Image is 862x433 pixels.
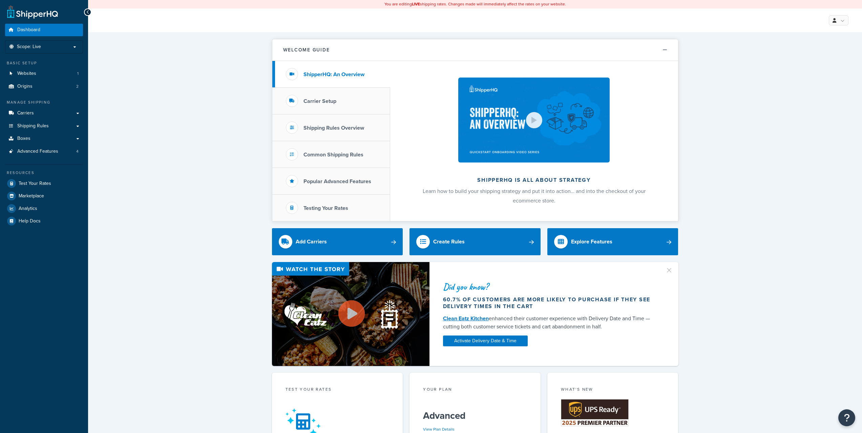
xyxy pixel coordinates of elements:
a: Test Your Rates [5,177,83,190]
span: Origins [17,84,33,89]
div: 60.7% of customers are more likely to purchase if they see delivery times in the cart [443,296,657,310]
li: Websites [5,67,83,80]
button: Open Resource Center [838,409,855,426]
a: Analytics [5,202,83,215]
h3: Testing Your Rates [303,205,348,211]
div: Manage Shipping [5,100,83,105]
span: Learn how to build your shipping strategy and put it into action… and into the checkout of your e... [423,187,646,204]
a: Dashboard [5,24,83,36]
a: Shipping Rules [5,120,83,132]
a: Carriers [5,107,83,120]
img: ShipperHQ is all about strategy [458,78,609,163]
a: Clean Eatz Kitchen [443,315,489,322]
h3: Popular Advanced Features [303,178,371,185]
div: Did you know? [443,282,657,291]
div: Resources [5,170,83,176]
a: Create Rules [409,228,541,255]
span: Marketplace [19,193,44,199]
b: LIVE [412,1,420,7]
a: Add Carriers [272,228,403,255]
span: Analytics [19,206,37,212]
span: Shipping Rules [17,123,49,129]
div: Basic Setup [5,60,83,66]
h3: Carrier Setup [303,98,336,104]
span: 4 [76,149,79,154]
div: What's New [561,386,665,394]
span: Help Docs [19,218,41,224]
button: Welcome Guide [272,39,678,61]
a: Help Docs [5,215,83,227]
h3: Common Shipping Rules [303,152,363,158]
a: Origins2 [5,80,83,93]
a: Boxes [5,132,83,145]
h3: Shipping Rules Overview [303,125,364,131]
span: 2 [76,84,79,89]
a: Websites1 [5,67,83,80]
div: Add Carriers [296,237,327,246]
a: Marketplace [5,190,83,202]
li: Advanced Features [5,145,83,158]
span: Scope: Live [17,44,41,50]
img: Video thumbnail [272,262,429,366]
div: Test your rates [286,386,390,394]
span: Websites [17,71,36,77]
span: Dashboard [17,27,40,33]
span: 1 [77,71,79,77]
a: View Plan Details [423,426,455,432]
h2: Welcome Guide [283,47,330,52]
span: Test Your Rates [19,181,51,187]
span: Carriers [17,110,34,116]
span: Advanced Features [17,149,58,154]
a: Activate Delivery Date & Time [443,335,528,346]
h2: ShipperHQ is all about strategy [408,177,660,183]
a: Advanced Features4 [5,145,83,158]
li: Origins [5,80,83,93]
h5: Advanced [423,410,527,421]
div: Create Rules [433,237,465,246]
div: Explore Features [571,237,612,246]
a: Explore Features [547,228,678,255]
div: enhanced their customer experience with Delivery Date and Time — cutting both customer service ti... [443,315,657,331]
span: Boxes [17,136,30,142]
h3: ShipperHQ: An Overview [303,71,364,78]
div: Your Plan [423,386,527,394]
